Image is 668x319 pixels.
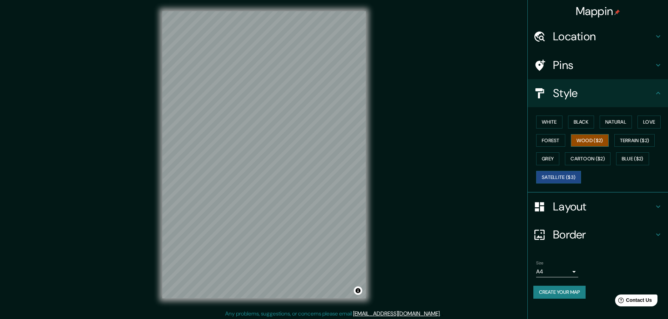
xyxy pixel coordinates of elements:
[528,193,668,221] div: Layout
[533,286,586,299] button: Create your map
[614,9,620,15] img: pin-icon.png
[600,116,632,129] button: Natural
[528,22,668,50] div: Location
[225,310,441,318] p: Any problems, suggestions, or concerns please email .
[616,152,649,165] button: Blue ($2)
[637,116,661,129] button: Love
[606,292,660,311] iframe: Help widget launcher
[553,228,654,242] h4: Border
[614,134,655,147] button: Terrain ($2)
[553,58,654,72] h4: Pins
[553,29,654,43] h4: Location
[565,152,610,165] button: Cartoon ($2)
[441,310,442,318] div: .
[353,310,440,317] a: [EMAIL_ADDRESS][DOMAIN_NAME]
[162,11,366,298] canvas: Map
[528,79,668,107] div: Style
[553,200,654,214] h4: Layout
[354,286,362,295] button: Toggle attribution
[536,152,559,165] button: Grey
[571,134,609,147] button: Wood ($2)
[553,86,654,100] h4: Style
[568,116,594,129] button: Black
[442,310,443,318] div: .
[536,116,562,129] button: White
[536,134,565,147] button: Forest
[536,266,578,277] div: A4
[536,171,581,184] button: Satellite ($3)
[576,4,620,18] h4: Mappin
[536,260,544,266] label: Size
[528,221,668,249] div: Border
[528,51,668,79] div: Pins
